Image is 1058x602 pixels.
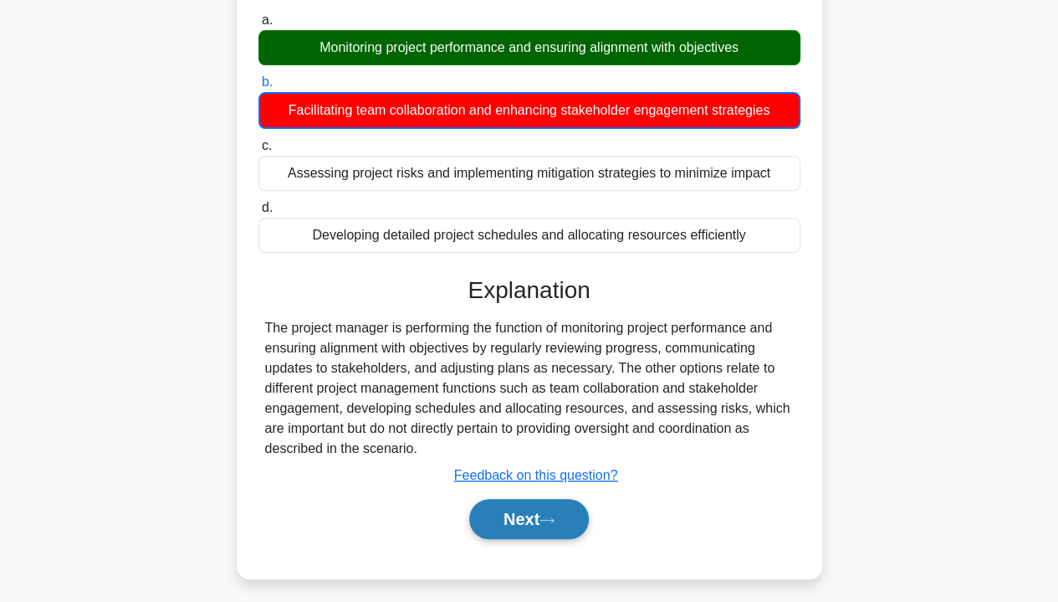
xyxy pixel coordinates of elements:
[268,276,790,305] h3: Explanation
[258,156,800,191] div: Assessing project risks and implementing mitigation strategies to minimize impact
[258,92,800,129] div: Facilitating team collaboration and enhancing stakeholder engagement strategies
[265,318,794,459] div: The project manager is performing the function of monitoring project performance and ensuring ali...
[262,13,273,27] span: a.
[258,218,800,253] div: Developing detailed project schedules and allocating resources efficiently
[262,75,273,89] span: b.
[258,30,800,65] div: Monitoring project performance and ensuring alignment with objectives
[262,138,272,152] span: c.
[469,499,589,539] button: Next
[454,468,618,482] a: Feedback on this question?
[262,200,273,214] span: d.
